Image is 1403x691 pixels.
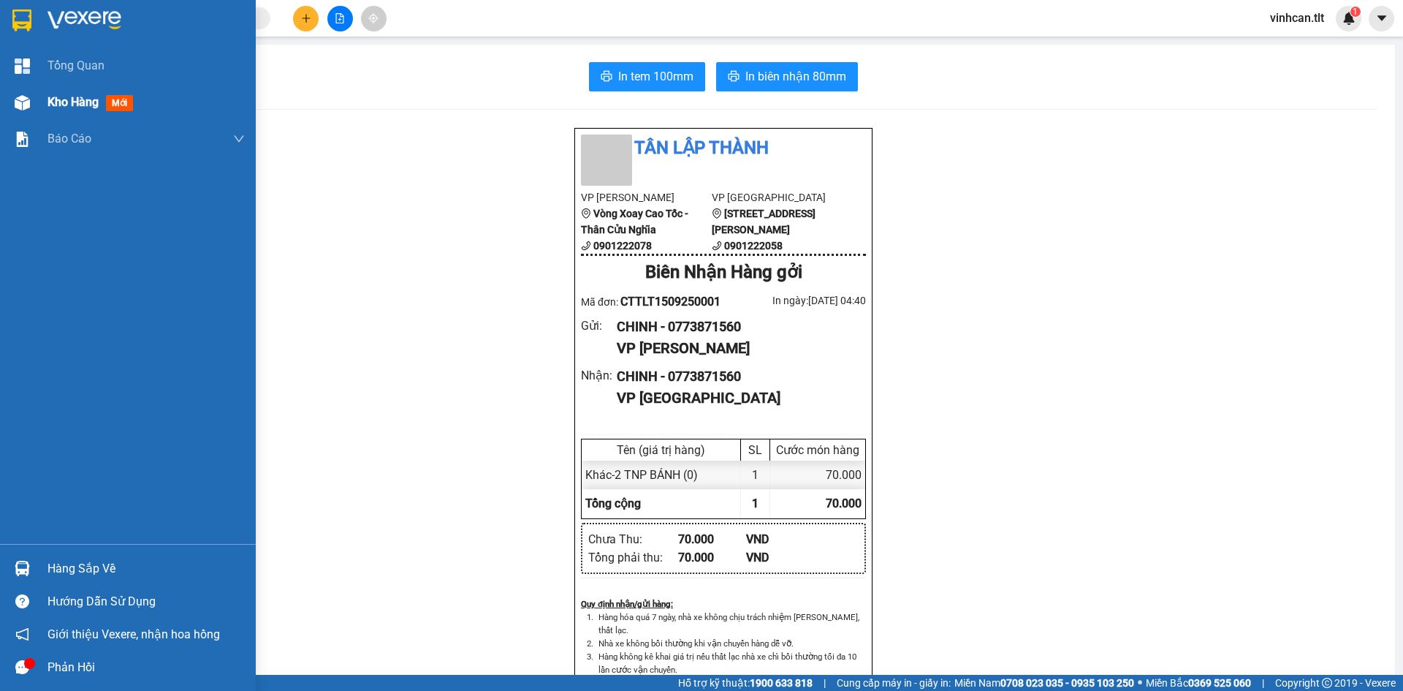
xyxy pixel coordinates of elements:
img: icon-new-feature [1342,12,1356,25]
span: printer [601,70,612,84]
span: Báo cáo [47,129,91,148]
span: | [824,675,826,691]
span: file-add [335,13,345,23]
div: Hàng sắp về [47,558,245,580]
div: 70.000 [678,530,746,548]
span: Hỗ trợ kỹ thuật: [678,675,813,691]
span: Miền Bắc [1146,675,1251,691]
span: notification [15,627,29,641]
div: 70.000 [770,461,865,489]
span: 70.000 [826,496,862,510]
div: Cước món hàng [774,443,862,457]
span: Cung cấp máy in - giấy in: [837,675,951,691]
div: Nhận : [581,366,617,385]
button: printerIn biên nhận 80mm [716,62,858,91]
img: warehouse-icon [15,95,30,110]
span: Giới thiệu Vexere, nhận hoa hồng [47,625,220,643]
div: Tên (giá trị hàng) [585,443,737,457]
span: CTTLT1509250001 [620,295,720,309]
img: warehouse-icon [15,561,30,576]
span: Tổng Quan [47,56,104,75]
span: environment [581,208,591,219]
span: copyright [1322,678,1332,688]
span: environment [712,208,722,219]
div: Biên Nhận Hàng gởi [581,259,866,287]
li: Tân Lập Thành [581,135,866,162]
div: 1 [741,461,770,489]
span: Tổng cộng [585,496,641,510]
span: plus [301,13,311,23]
li: VP [GEOGRAPHIC_DATA] [712,189,843,205]
button: caret-down [1369,6,1394,31]
text: CTTLT1509250001 [68,69,266,95]
li: Hàng không kê khai giá trị nếu thất lạc nhà xe chỉ bồi thường tối đa 10 lần cước vận chuyển. [596,650,866,676]
b: 0901222078 [593,240,652,252]
div: In ngày: [DATE] 04:40 [723,292,866,309]
span: In biên nhận 80mm [745,67,846,86]
button: printerIn tem 100mm [589,62,705,91]
div: 70.000 [678,548,746,567]
span: message [15,660,29,674]
span: down [233,133,245,145]
li: VP [PERSON_NAME] [581,189,712,205]
span: In tem 100mm [618,67,693,86]
span: Miền Nam [954,675,1134,691]
div: CHINH - 0773871560 [617,317,854,337]
div: SL [745,443,766,457]
b: Vòng Xoay Cao Tốc - Thân Cửu Nghĩa [581,208,688,235]
sup: 1 [1350,7,1361,17]
strong: 0369 525 060 [1188,677,1251,689]
div: Phản hồi [47,657,245,679]
span: ⚪️ [1138,680,1142,686]
li: Hàng hóa quá 7 ngày, nhà xe không chịu trách nhiệm [PERSON_NAME], thất lạc. [596,611,866,637]
div: Chưa Thu : [588,530,678,548]
span: Khác - 2 TNP BÁNH (0) [585,468,698,482]
strong: 1900 633 818 [750,677,813,689]
span: vinhcan.tlt [1258,9,1336,27]
span: phone [712,241,722,251]
img: solution-icon [15,132,30,147]
div: CHINH - 0773871560 [617,366,854,387]
div: Tổng phải thu : [588,548,678,567]
div: VP [GEOGRAPHIC_DATA] [617,387,854,409]
div: VP [PERSON_NAME] [617,337,854,360]
img: logo-vxr [12,10,31,31]
span: phone [581,241,591,251]
button: plus [293,6,319,31]
span: question-circle [15,594,29,608]
b: 0901222058 [724,240,783,252]
div: [PERSON_NAME] [8,105,325,143]
span: caret-down [1375,12,1388,25]
div: VND [746,548,814,567]
div: VND [746,530,814,548]
li: Nhà xe không bồi thường khi vận chuyển hàng dễ vỡ. [596,637,866,650]
span: Kho hàng [47,95,99,109]
span: aim [368,13,379,23]
div: Gửi : [581,317,617,335]
b: [STREET_ADDRESS][PERSON_NAME] [712,208,815,235]
strong: 0708 023 035 - 0935 103 250 [1000,677,1134,689]
div: Hướng dẫn sử dụng [47,591,245,613]
button: aim [361,6,387,31]
span: printer [728,70,739,84]
div: Quy định nhận/gửi hàng : [581,597,866,611]
span: 1 [1353,7,1358,17]
div: Mã đơn: [581,292,723,311]
span: 1 [752,496,758,510]
span: mới [106,95,133,111]
span: | [1262,675,1264,691]
button: file-add [327,6,353,31]
img: dashboard-icon [15,58,30,74]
